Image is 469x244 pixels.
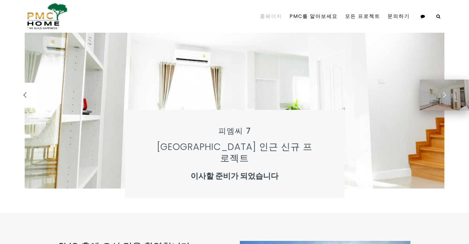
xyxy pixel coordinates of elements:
a: 홈페이지 [256,6,286,27]
img: pmc-로고 [25,3,68,29]
font: 이사할 준비가 되었습니다 [191,171,278,181]
font: 모든 프로젝트 [345,13,380,20]
font: [GEOGRAPHIC_DATA] 인근 신규 프로젝트 [157,140,312,165]
font: 홈페이지 [260,13,282,20]
a: PMC를 알아보세요 [286,6,341,27]
font: 문의하기 [388,13,410,20]
font: PMC를 알아보세요 [290,13,338,20]
font: 피엠씨 7 [218,126,251,136]
a: 문의하기 [384,6,413,27]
